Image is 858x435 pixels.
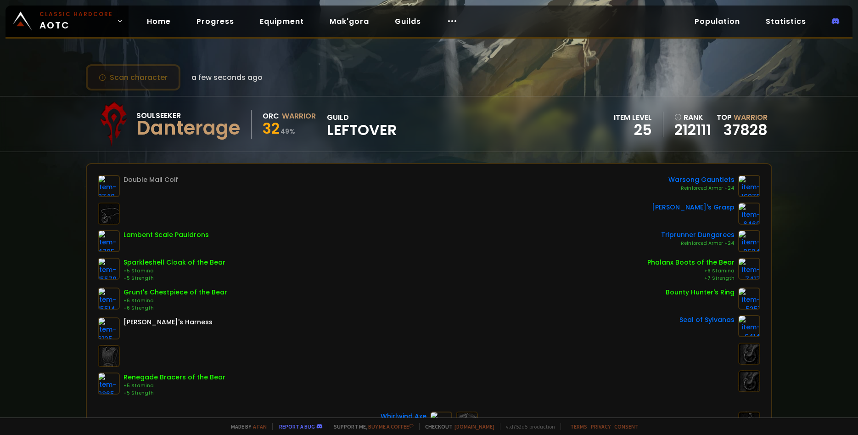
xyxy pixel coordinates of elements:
[98,317,120,339] img: item-6125
[136,121,240,135] div: Danterage
[738,230,760,252] img: item-9624
[661,230,735,240] div: Triprunner Dungarees
[381,412,426,421] div: Whirlwind Axe
[39,10,113,32] span: AOTC
[647,267,735,275] div: +6 Stamina
[738,258,760,280] img: item-7417
[322,12,376,31] a: Mak'gora
[98,373,120,395] img: item-9865
[123,288,227,297] div: Grunt's Chestpiece of the Bear
[123,382,225,390] div: +5 Stamina
[738,288,760,310] img: item-5351
[191,72,263,83] span: a few seconds ago
[614,112,652,123] div: item level
[123,305,227,312] div: +6 Strength
[136,110,240,121] div: Soulseeker
[454,423,494,430] a: [DOMAIN_NAME]
[98,258,120,280] img: item-15579
[570,423,587,430] a: Terms
[86,64,180,90] button: Scan character
[679,315,735,325] div: Seal of Sylvanas
[647,275,735,282] div: +7 Strength
[123,230,209,240] div: Lambent Scale Pauldrons
[263,118,280,139] span: 32
[123,297,227,305] div: +6 Stamina
[666,288,735,297] div: Bounty Hunter's Ring
[225,423,267,430] span: Made by
[758,12,813,31] a: Statistics
[123,373,225,382] div: Renegade Bracers of the Bear
[674,112,711,123] div: rank
[674,123,711,137] a: 212111
[280,127,295,136] small: 49 %
[123,275,225,282] div: +5 Strength
[668,175,735,185] div: Warsong Gauntlets
[734,112,768,123] span: Warrior
[738,203,760,225] img: item-6460
[253,423,267,430] a: a fan
[123,267,225,275] div: +5 Stamina
[189,12,241,31] a: Progress
[98,175,120,197] img: item-8748
[123,175,178,185] div: Double Mail Coif
[123,317,213,327] div: [PERSON_NAME]'s Harness
[140,12,178,31] a: Home
[687,12,747,31] a: Population
[328,423,414,430] span: Support me,
[387,12,428,31] a: Guilds
[123,258,225,267] div: Sparkleshell Cloak of the Bear
[500,423,555,430] span: v. d752d5 - production
[98,230,120,252] img: item-4705
[263,110,279,122] div: Orc
[591,423,611,430] a: Privacy
[39,10,113,18] small: Classic Hardcore
[252,12,311,31] a: Equipment
[661,240,735,247] div: Reinforced Armor +24
[647,258,735,267] div: Phalanx Boots of the Bear
[723,119,768,140] a: 37828
[614,123,652,137] div: 25
[738,175,760,197] img: item-16978
[279,423,315,430] a: Report a bug
[652,203,735,212] div: [PERSON_NAME]'s Grasp
[98,288,120,310] img: item-15514
[327,112,397,137] div: guild
[717,112,768,123] div: Top
[419,423,494,430] span: Checkout
[738,315,760,337] img: item-6414
[6,6,129,37] a: Classic HardcoreAOTC
[368,423,414,430] a: Buy me a coffee
[123,390,225,397] div: +5 Strength
[327,123,397,137] span: LEFTOVER
[614,423,639,430] a: Consent
[668,185,735,192] div: Reinforced Armor +24
[282,110,316,122] div: Warrior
